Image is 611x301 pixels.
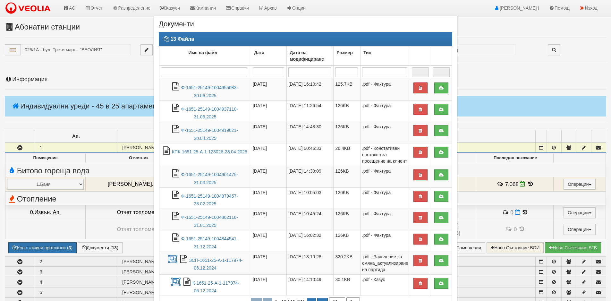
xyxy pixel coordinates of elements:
[360,46,410,65] td: Тип: No sort applied, activate to apply an ascending sort
[181,85,238,98] a: Ф-1651-25149-1004955083-30.06.2025
[334,46,360,65] td: Размер: No sort applied, activate to apply an ascending sort
[360,252,410,274] td: .pdf - Заявление за смяна_актуализиране на партида
[159,252,452,274] tr: ЗСП-1651-25-А-1-117974-06.12.2024.pdf - Заявление за смяна_актуализиране на партида
[287,252,334,274] td: [DATE] 13:19:28
[189,50,217,55] b: Име на файл
[159,21,194,32] span: Документи
[287,274,334,296] td: [DATE] 14:10:49
[363,50,371,55] b: Тип
[360,209,410,230] td: .pdf - Фактура
[360,230,410,252] td: .pdf - Фактура
[251,46,286,65] td: Дата: No sort applied, activate to apply an ascending sort
[251,209,286,230] td: [DATE]
[181,193,238,207] a: Ф-1651-25149-1004879457-28.02.2025
[181,107,238,120] a: Ф-1651-25149-1004937110-31.05.2025
[334,274,360,296] td: 30.1KB
[360,166,410,187] td: .pdf - Фактура
[159,143,452,166] tr: КПК-1651-25-А-1-123028-28.04.2025.pdf - Констативен протокол за посещение на клиент
[170,36,194,42] strong: 13 Файла
[287,143,334,166] td: [DATE] 00:46:33
[410,46,431,65] td: : No sort applied, activate to apply an ascending sort
[181,128,238,141] a: Ф-1651-25149-1004919621-30.04.2025
[181,236,238,249] a: Ф-1651-25149-1004844541-31.12.2024
[334,187,360,209] td: 126KB
[334,79,360,100] td: 125.7KB
[287,100,334,122] td: [DATE] 11:26:54
[251,187,286,209] td: [DATE]
[251,252,286,274] td: [DATE]
[334,122,360,143] td: 126KB
[431,46,452,65] td: : No sort applied, activate to apply an ascending sort
[287,209,334,230] td: [DATE] 10:45:24
[159,209,452,230] tr: Ф-1651-25149-1004862116-31.01.2025.pdf - Фактура
[287,230,334,252] td: [DATE] 16:02:32
[287,166,334,187] td: [DATE] 14:39:09
[334,143,360,166] td: 26.4KB
[287,79,334,100] td: [DATE] 16:10:42
[251,166,286,187] td: [DATE]
[360,100,410,122] td: .pdf - Фактура
[189,258,242,271] a: ЗСП-1651-25-А-1-117974-06.12.2024
[159,79,452,100] tr: Ф-1651-25149-1004955083-30.06.2025.pdf - Фактура
[251,100,286,122] td: [DATE]
[159,166,452,187] tr: Ф-1651-25149-1004901475-31.03.2025.pdf - Фактура
[334,166,360,187] td: 126KB
[360,143,410,166] td: .pdf - Констативен протокол за посещение на клиент
[159,230,452,252] tr: Ф-1651-25149-1004844541-31.12.2024.pdf - Фактура
[360,274,410,296] td: .pdf - Казус
[159,274,452,296] tr: К-1651-25-А-1-117974-06.12.2024.pdf - Казус
[251,274,286,296] td: [DATE]
[181,172,238,185] a: Ф-1651-25149-1004901475-31.03.2025
[360,122,410,143] td: .pdf - Фактура
[334,209,360,230] td: 126KB
[360,187,410,209] td: .pdf - Фактура
[334,100,360,122] td: 126KB
[254,50,264,55] b: Дата
[287,46,334,65] td: Дата на модифициране: No sort applied, activate to apply an ascending sort
[287,187,334,209] td: [DATE] 10:05:03
[159,46,251,65] td: Име на файл: No sort applied, activate to apply an ascending sort
[159,187,452,209] tr: Ф-1651-25149-1004879457-28.02.2025.pdf - Фактура
[290,50,324,62] b: Дата на модифициране
[192,280,240,294] a: К-1651-25-А-1-117974-06.12.2024
[172,149,247,154] a: КПК-1651-25-А-1-123028-28.04.2025
[251,79,286,100] td: [DATE]
[287,122,334,143] td: [DATE] 14:48:30
[334,252,360,274] td: 320.2KB
[251,122,286,143] td: [DATE]
[251,230,286,252] td: [DATE]
[251,143,286,166] td: [DATE]
[336,50,352,55] b: Размер
[159,100,452,122] tr: Ф-1651-25149-1004937110-31.05.2025.pdf - Фактура
[334,230,360,252] td: 126KB
[181,215,238,228] a: Ф-1651-25149-1004862116-31.01.2025
[159,122,452,143] tr: Ф-1651-25149-1004919621-30.04.2025.pdf - Фактура
[360,79,410,100] td: .pdf - Фактура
